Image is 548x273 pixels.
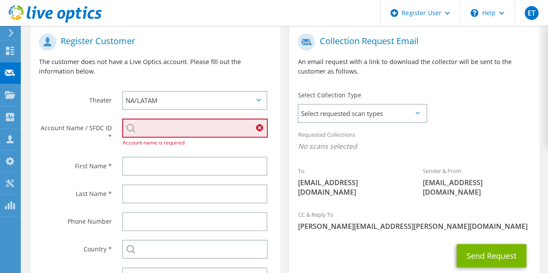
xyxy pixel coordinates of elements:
label: Account Name / SFDC ID * [39,119,111,141]
label: Select Collection Type [298,91,361,100]
label: Theater [39,91,111,105]
div: CC & Reply To [289,206,539,235]
p: An email request with a link to download the collector will be sent to the customer as follows. [298,57,530,76]
span: No scans selected [298,141,530,151]
div: Requested Collections [289,125,539,157]
svg: \n [470,9,478,17]
div: Sender & From [414,162,539,201]
span: [PERSON_NAME][EMAIL_ADDRESS][PERSON_NAME][DOMAIN_NAME] [298,222,530,231]
label: Country * [39,240,111,254]
div: To [289,162,414,201]
span: ET [525,6,538,20]
span: Account name is required [122,139,184,146]
span: [EMAIL_ADDRESS][DOMAIN_NAME] [298,178,405,197]
button: Send Request [457,244,526,267]
h1: Collection Request Email [298,33,526,51]
label: First Name * [39,157,111,170]
span: [EMAIL_ADDRESS][DOMAIN_NAME] [423,178,531,197]
label: Last Name * [39,184,111,198]
p: The customer does not have a Live Optics account. Please fill out the information below. [39,57,272,76]
h1: Register Customer [39,33,267,51]
label: Phone Number [39,212,111,226]
span: Select requested scan types [298,105,426,122]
